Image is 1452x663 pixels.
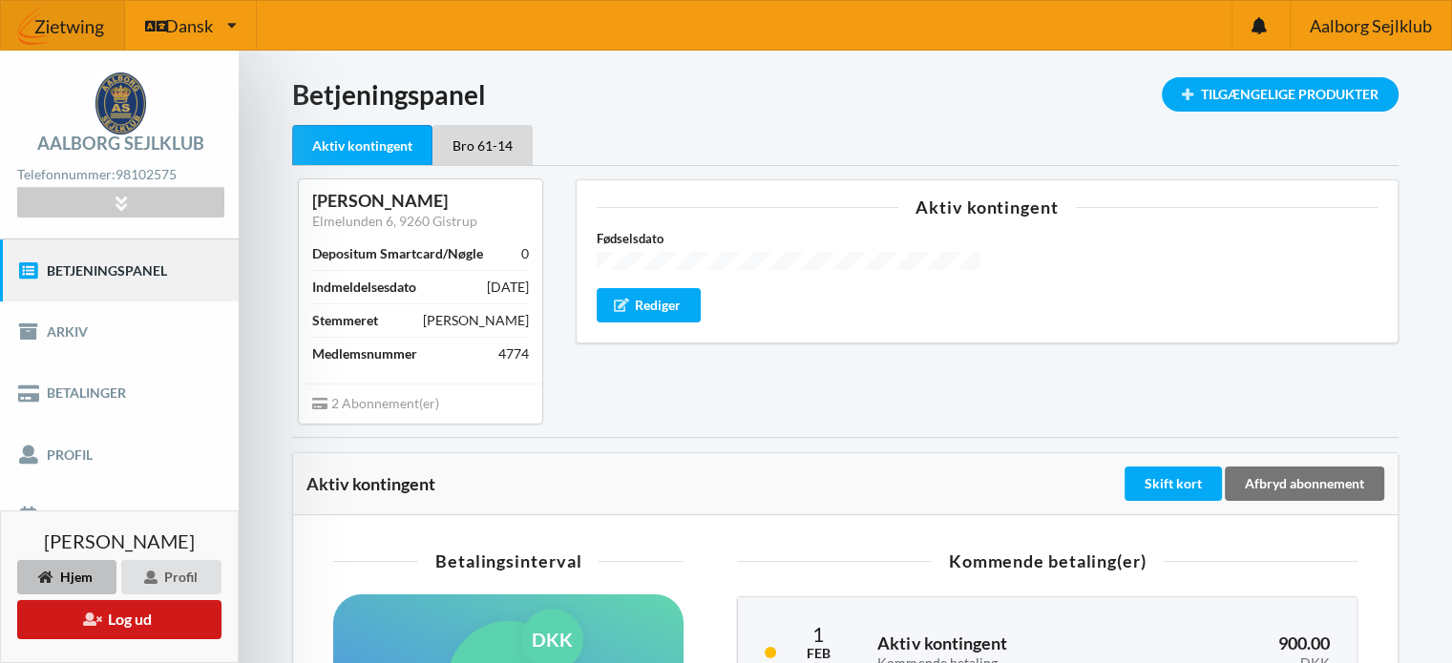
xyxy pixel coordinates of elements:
[498,344,529,363] div: 4774
[292,125,432,166] div: Aktiv kontingent
[312,278,416,297] div: Indmeldelsesdato
[521,244,529,263] div: 0
[116,166,177,182] strong: 98102575
[423,311,529,330] div: [PERSON_NAME]
[165,17,213,34] span: Dansk
[95,73,146,135] img: logo
[37,135,204,152] div: Aalborg Sejlklub
[312,344,417,363] div: Medlemsnummer
[333,552,684,570] div: Betalingsinterval
[803,624,833,644] div: 1
[1162,77,1399,112] div: Tilgængelige Produkter
[1309,17,1431,34] span: Aalborg Sejlklub
[803,644,833,663] div: Feb
[487,278,529,297] div: [DATE]
[737,552,1357,570] div: Kommende betaling(er)
[312,395,439,411] span: 2 Abonnement(er)
[312,190,529,212] div: [PERSON_NAME]
[312,213,477,229] a: Elmelunden 6, 9260 Gistrup
[597,229,980,248] label: Fødselsdato
[17,162,223,188] div: Telefonnummer:
[432,125,533,165] div: Bro 61-14
[312,311,378,330] div: Stemmeret
[597,288,702,322] div: Rediger
[292,77,1399,112] h1: Betjeningspanel
[1225,466,1384,501] div: Afbryd abonnement
[44,531,195,550] span: [PERSON_NAME]
[1125,466,1222,501] div: Skift kort
[312,244,483,263] div: Depositum Smartcard/Nøgle
[17,600,221,639] button: Log ud
[17,560,116,594] div: Hjem
[597,198,1378,216] div: Aktiv kontingent
[306,474,1121,493] div: Aktiv kontingent
[121,560,221,594] div: Profil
